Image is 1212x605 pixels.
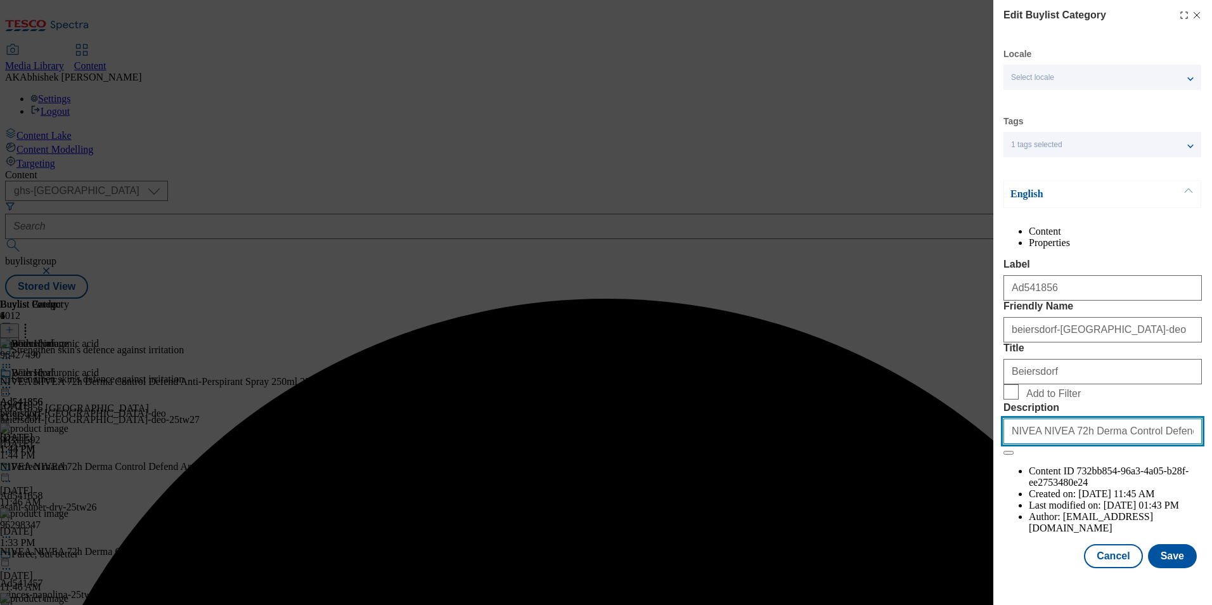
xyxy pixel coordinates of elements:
[1003,65,1201,90] button: Select locale
[1148,544,1197,568] button: Save
[1003,419,1202,444] input: Enter Description
[1010,188,1144,200] p: English
[1003,118,1024,125] label: Tags
[1003,301,1202,312] label: Friendly Name
[1003,402,1202,413] label: Description
[1003,51,1031,58] label: Locale
[1011,140,1062,150] span: 1 tags selected
[1003,259,1202,270] label: Label
[1029,500,1202,511] li: Last modified on:
[1029,226,1202,237] li: Content
[1003,132,1201,157] button: 1 tags selected
[1003,317,1202,342] input: Enter Friendly Name
[1003,359,1202,384] input: Enter Title
[1029,488,1202,500] li: Created on:
[1029,465,1189,488] span: 732bb854-96a3-4a05-b28f-ee2753480e24
[1029,237,1202,249] li: Properties
[1029,511,1153,533] span: [EMAIL_ADDRESS][DOMAIN_NAME]
[1003,342,1202,354] label: Title
[1104,500,1179,511] span: [DATE] 01:43 PM
[1078,488,1154,499] span: [DATE] 11:45 AM
[1003,8,1106,23] h4: Edit Buylist Category
[1003,275,1202,301] input: Enter Label
[1026,388,1081,400] span: Add to Filter
[1029,465,1202,488] li: Content ID
[1029,511,1202,534] li: Author:
[1011,73,1054,82] span: Select locale
[1003,8,1202,568] div: Modal
[1084,544,1142,568] button: Cancel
